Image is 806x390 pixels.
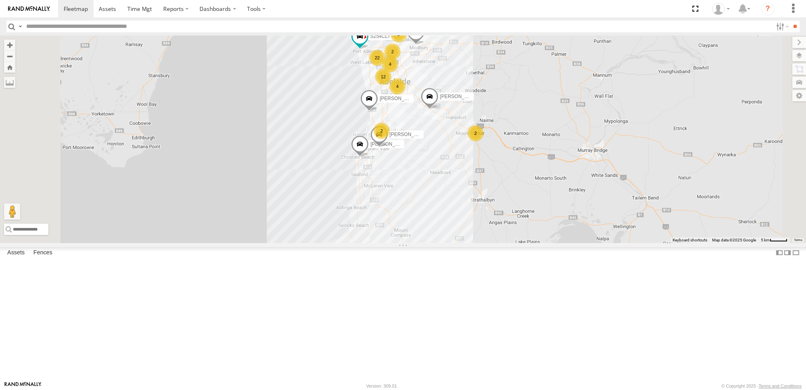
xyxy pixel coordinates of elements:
[4,50,15,62] button: Zoom out
[758,237,790,243] button: Map Scale: 5 km per 40 pixels
[29,247,56,259] label: Fences
[375,69,391,85] div: 12
[4,203,20,220] button: Drag Pegman onto the map to open Street View
[4,382,42,390] a: Visit our Website
[390,132,430,137] span: [PERSON_NAME]
[391,26,407,42] div: 2
[792,90,806,101] label: Map Settings
[759,384,802,388] a: Terms and Conditions
[3,247,29,259] label: Assets
[783,247,791,259] label: Dock Summary Table to the Right
[17,21,23,32] label: Search Query
[775,247,783,259] label: Dock Summary Table to the Left
[4,62,15,73] button: Zoom Home
[709,3,733,15] div: Peter Lu
[721,384,802,388] div: © Copyright 2025 -
[8,6,50,12] img: rand-logo.svg
[370,141,410,147] span: [PERSON_NAME]
[761,238,770,242] span: 5 km
[440,94,480,99] span: [PERSON_NAME]
[369,50,385,66] div: 22
[794,238,802,241] a: Terms (opens in new tab)
[374,123,390,139] div: 2
[370,34,434,39] span: S254CLT - [PERSON_NAME]
[384,44,401,60] div: 2
[467,125,484,141] div: 2
[380,96,420,101] span: [PERSON_NAME]
[673,237,707,243] button: Keyboard shortcuts
[366,384,397,388] div: Version: 309.01
[4,77,15,88] label: Measure
[761,2,774,15] i: ?
[4,40,15,50] button: Zoom in
[389,78,405,94] div: 4
[773,21,790,32] label: Search Filter Options
[382,56,398,72] div: 4
[792,247,800,259] label: Hide Summary Table
[712,238,756,242] span: Map data ©2025 Google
